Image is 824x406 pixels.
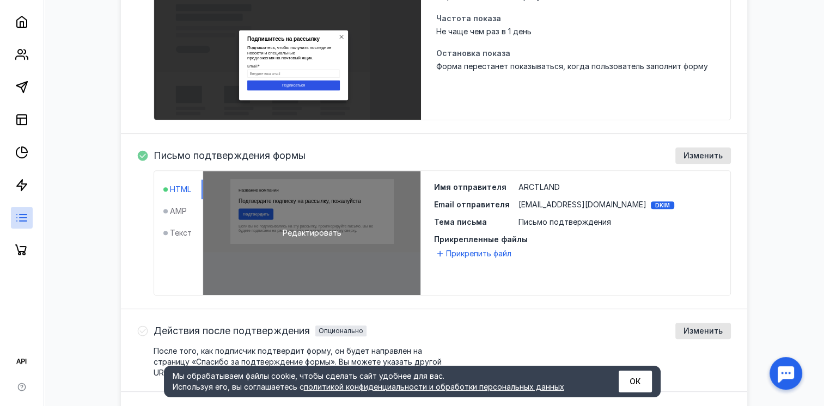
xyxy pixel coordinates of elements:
[186,192,371,204] label: Email*
[186,204,371,220] input: Введите ваш email
[154,150,306,161] h4: Письмо подтверждения формы
[154,346,442,377] span: После того, как подписчик подтвердит форму, он будет направлен на страницу «Спасибо за подтвержде...
[71,54,315,66] span: Подтвердите подписку на рассылку, пожалуйста
[319,328,363,334] div: Опционально
[434,234,717,245] span: Прикрепленные файлы
[619,371,652,392] button: ОК
[683,327,723,336] span: Изменить
[446,248,511,259] span: Прикрепить файл
[154,325,310,336] span: Действия после подтверждения
[154,325,367,336] h4: Действия после подтвержденияОпционально
[186,154,355,187] span: Подпишитесь, чтобы получать последние новости и специальные предложения на почтовый ящик.
[436,13,708,24] span: Частота показа
[170,184,191,195] span: HTML
[518,217,611,226] span: Письмо подтверждения
[675,323,731,339] button: Изменить
[683,151,723,161] span: Изменить
[436,61,708,72] span: Форма перестанет показываться, когда пользователь заполнит форму
[173,371,592,392] div: Мы обрабатываем файлы cookie, чтобы сделать сайт удобнее для вас. Используя его, вы соглашаетесь c
[434,217,487,226] span: Тема письма
[518,182,560,192] span: ARCTLAND
[651,201,674,209] div: DKIM
[71,33,151,42] span: Название компании
[186,226,371,246] input: Подписаться
[304,382,564,391] a: политикой конфиденциальности и обработки персональных данных
[434,182,506,192] span: Имя отправителя
[436,48,708,59] span: Остановка показа
[283,227,341,238] span: Редактировать
[436,26,708,37] span: Не чаще чем раз в 1 день
[434,200,510,209] span: Email отправителя
[434,247,516,260] button: Прикрепить файл
[518,199,646,210] span: [EMAIL_ADDRESS][DOMAIN_NAME]
[186,136,331,150] strong: Подпишитесь на рассылку
[79,81,132,92] a: Подтвердить
[675,147,731,164] button: Изменить
[71,106,340,124] span: Если вы не подписывались на эту рассылку, проигнорируйте письмо. Вы не будете подписаны на рассыл...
